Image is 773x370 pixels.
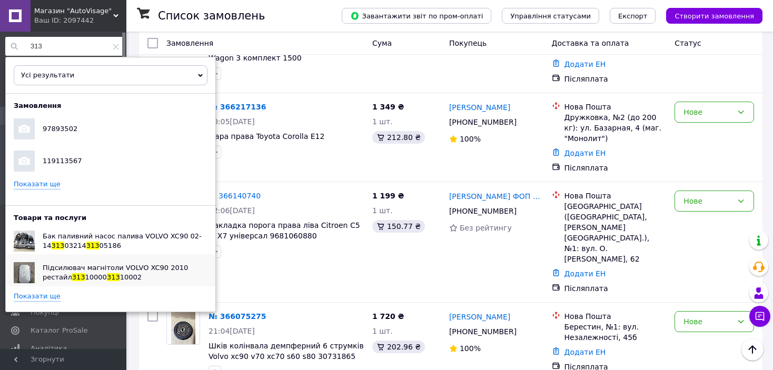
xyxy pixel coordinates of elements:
div: [PHONE_NUMBER] [447,204,519,218]
button: Чат з покупцем [749,306,770,327]
a: Фара права Toyota Corolla E12 [209,132,324,141]
span: Завантажити звіт по пром-оплаті [350,11,483,21]
span: 100% [460,135,481,143]
span: Без рейтингу [460,224,512,232]
a: Показати ще [14,179,61,189]
div: Нова Пошта [564,102,667,112]
span: 313 [52,242,65,249]
a: [PERSON_NAME] [449,102,510,113]
div: Товари та послуги [6,213,94,223]
span: Доставка та оплата [552,39,629,47]
span: Магазин "AutoVisage" [34,6,113,16]
span: Бак паливний насос палива VOLVO XC90 02-14 [43,232,202,249]
span: 03214 [64,242,86,249]
a: Додати ЕН [564,269,606,278]
a: № 366140740 [209,192,261,200]
div: Дружковка, №2 (до 200 кг): ул. Базарная, 4 (маг. "Монолит") [564,112,667,144]
div: Післяплата [564,283,667,294]
span: 97893502 [43,125,77,133]
span: Замовлення [166,39,213,47]
span: 12:06[DATE] [209,206,255,215]
a: [PERSON_NAME] [449,312,510,322]
div: [PHONE_NUMBER] [447,115,519,129]
div: Нове [683,106,732,118]
span: Покупець [449,39,487,47]
span: 21:04[DATE] [209,327,255,335]
div: Нове [683,195,732,207]
div: Післяплата [564,163,667,173]
span: Створити замовлення [675,12,754,20]
span: 1 199 ₴ [372,192,404,200]
a: Фото товару [166,311,200,345]
div: [PHONE_NUMBER] [447,324,519,339]
a: Додати ЕН [564,149,606,157]
span: Усі результати [21,71,74,79]
span: 313 [86,242,100,249]
span: Статус [675,39,701,47]
span: 100% [460,344,481,353]
span: 1 349 ₴ [372,103,404,111]
span: Експорт [618,12,648,20]
span: 1 720 ₴ [372,312,404,321]
h1: Список замовлень [158,9,265,22]
button: Експорт [610,8,656,24]
div: Замовлення [6,101,69,111]
a: № 366075275 [209,312,266,321]
button: Наверх [741,338,764,361]
a: № 366217136 [209,103,266,111]
span: 10000 [85,273,107,281]
button: Завантажити звіт по пром-оплаті [342,8,491,24]
div: Нова Пошта [564,311,667,322]
span: 313 [107,273,120,281]
a: Створити замовлення [656,11,762,19]
div: Нове [683,316,732,327]
a: Додати ЕН [564,348,606,356]
input: Пошук [5,37,124,56]
img: Фото товару [171,312,196,344]
span: 10002 [120,273,142,281]
span: Покупці [31,308,59,317]
a: Накладка порога права ліва Citroen C5 III X7 універсал 9681060880 9681060180 [209,221,360,251]
div: 212.80 ₴ [372,131,425,144]
button: Управління статусами [502,8,599,24]
div: Ваш ID: 2097442 [34,16,126,25]
div: Нова Пошта [564,191,667,201]
a: Показати ще [14,292,61,302]
span: 1 шт. [372,206,393,215]
span: Підсилювач магнітоли VOLVO XC90 2010 рестайл [43,264,188,281]
span: Каталог ProSale [31,326,87,335]
span: 1 шт. [372,117,393,126]
div: Берестин, №1: вул. Незалежності, 45б [564,322,667,343]
span: Cума [372,39,392,47]
a: [PERSON_NAME] ФОП ледвій [449,191,543,202]
a: Шків колінвала демпферний 6 струмків Volvo xc90 v70 xc70 s60 s80 30731865 [209,342,364,361]
div: [GEOGRAPHIC_DATA] ([GEOGRAPHIC_DATA], [PERSON_NAME][GEOGRAPHIC_DATA].), №1: вул. О. [PERSON_NAME]... [564,201,667,264]
div: 202.96 ₴ [372,341,425,353]
button: Створити замовлення [666,8,762,24]
span: 20:05[DATE] [209,117,255,126]
span: 119113567 [43,157,82,165]
div: 150.77 ₴ [372,220,425,233]
span: Управління статусами [510,12,591,20]
div: Післяплата [564,74,667,84]
span: 313 [72,273,85,281]
a: Додати ЕН [564,60,606,68]
span: 05186 [100,242,121,249]
span: Аналітика [31,344,67,353]
span: 1 шт. [372,327,393,335]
